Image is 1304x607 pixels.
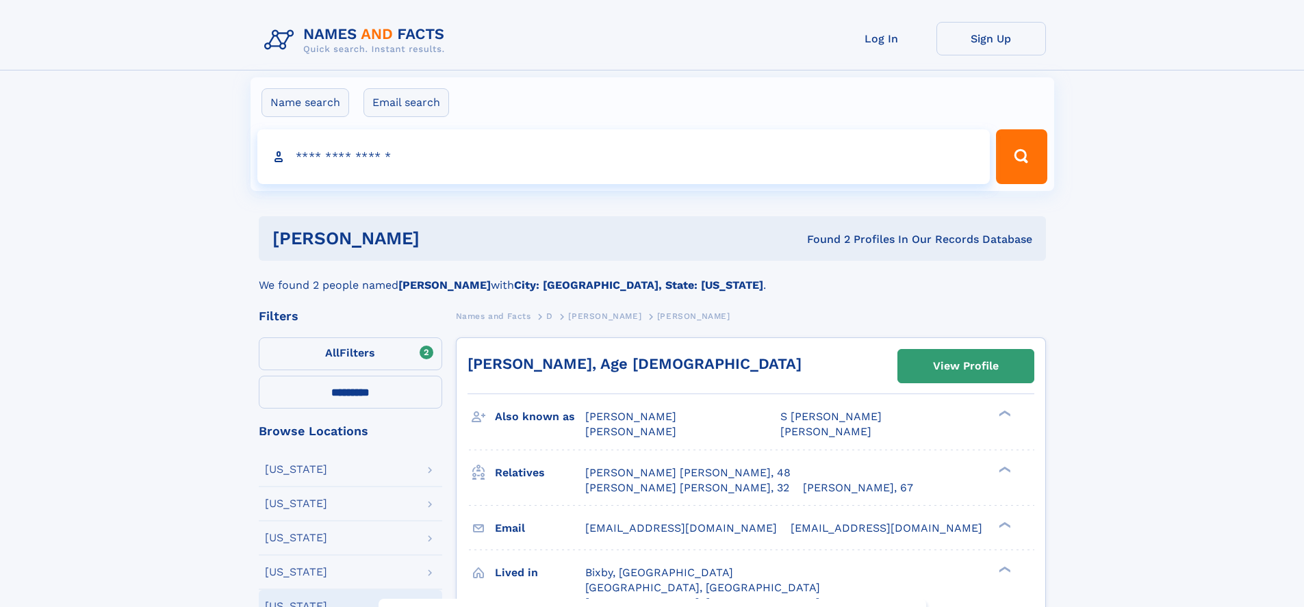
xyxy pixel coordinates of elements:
label: Email search [363,88,449,117]
div: View Profile [933,350,999,382]
img: Logo Names and Facts [259,22,456,59]
a: View Profile [898,350,1034,383]
b: [PERSON_NAME] [398,279,491,292]
button: Search Button [996,129,1047,184]
span: [PERSON_NAME] [780,425,871,438]
h3: Lived in [495,561,585,584]
a: Names and Facts [456,307,531,324]
a: Sign Up [936,22,1046,55]
div: Found 2 Profiles In Our Records Database [613,232,1032,247]
label: Name search [261,88,349,117]
span: D [546,311,553,321]
a: D [546,307,553,324]
div: We found 2 people named with . [259,261,1046,294]
div: Browse Locations [259,425,442,437]
a: [PERSON_NAME], Age [DEMOGRAPHIC_DATA] [468,355,802,372]
h1: [PERSON_NAME] [272,230,613,247]
a: [PERSON_NAME] [PERSON_NAME], 32 [585,480,789,495]
div: [US_STATE] [265,567,327,578]
label: Filters [259,337,442,370]
div: ❯ [995,520,1012,529]
span: [EMAIL_ADDRESS][DOMAIN_NAME] [585,521,777,534]
span: [PERSON_NAME] [585,425,676,438]
div: ❯ [995,565,1012,573]
span: S [PERSON_NAME] [780,410,882,423]
span: [GEOGRAPHIC_DATA], [GEOGRAPHIC_DATA] [585,581,820,594]
h3: Also known as [495,405,585,428]
input: search input [257,129,990,184]
a: [PERSON_NAME] [PERSON_NAME], 48 [585,465,791,480]
div: [US_STATE] [265,464,327,475]
div: [US_STATE] [265,532,327,543]
div: ❯ [995,465,1012,474]
div: ❯ [995,409,1012,418]
span: [EMAIL_ADDRESS][DOMAIN_NAME] [791,521,982,534]
h3: Relatives [495,461,585,485]
div: Filters [259,310,442,322]
span: [PERSON_NAME] [585,410,676,423]
b: City: [GEOGRAPHIC_DATA], State: [US_STATE] [514,279,763,292]
span: Bixby, [GEOGRAPHIC_DATA] [585,566,733,579]
div: [US_STATE] [265,498,327,509]
a: Log In [827,22,936,55]
a: [PERSON_NAME] [568,307,641,324]
span: All [325,346,340,359]
span: [PERSON_NAME] [657,311,730,321]
a: [PERSON_NAME], 67 [803,480,913,495]
h3: Email [495,517,585,540]
span: [PERSON_NAME] [568,311,641,321]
